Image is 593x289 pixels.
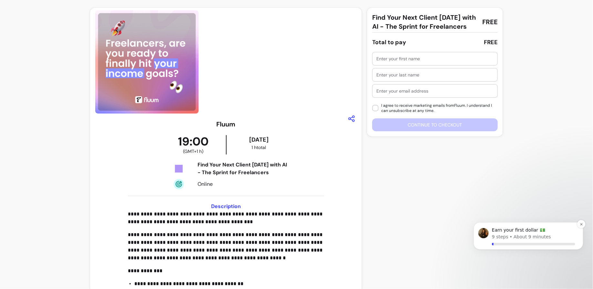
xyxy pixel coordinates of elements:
[228,135,290,144] div: [DATE]
[160,135,226,154] div: 19:00
[198,161,290,176] div: Find Your Next Client [DATE] with AI - The Sprint for Freelancers
[10,15,119,42] div: checklist notification from Roberta, 3d ago. Earn your first dollar 💵, 0 of 9 tasks completed, 54...
[216,120,235,129] h3: Fluum
[25,139,75,145] button: Mark as completed
[113,12,122,21] button: Dismiss notification
[25,163,109,170] div: Add a discovery call
[25,112,112,125] div: Create one paid service clients can book [DATE].
[12,185,117,196] div: 3Update your social media bios
[376,72,494,78] input: Enter your last name
[128,203,324,210] h3: Description
[464,208,593,286] iframe: Intercom notifications message
[372,38,406,47] div: Total to pay
[12,99,117,109] div: 1Launch your first offer
[39,58,103,65] div: [PERSON_NAME] from Fluum
[12,210,117,220] div: 4Create a freebie
[4,3,16,15] button: go back
[28,26,111,38] div: Checklist progress: 0 of 9 tasks completed
[484,38,498,47] div: FREE
[15,20,25,31] img: Profile image for Roberta
[85,74,123,81] p: About 9 minutes
[376,55,494,62] input: Enter your first name
[28,26,45,33] p: 9 steps
[376,88,494,94] input: Enter your email address
[26,56,37,67] img: Profile image for Roberta
[113,3,125,15] div: Close
[25,101,109,108] div: Launch your first offer
[372,13,477,31] span: Find Your Next Client [DATE] with AI - The Sprint for Freelancers
[46,26,48,33] p: •
[25,212,109,219] div: Create a freebie
[174,164,184,174] img: Tickets Icon
[6,74,23,81] p: 9 steps
[9,37,120,53] div: Your first client could be booking you [DATE] if you act now.
[25,188,109,194] div: Update your social media bios
[95,10,199,114] img: https://d3pz9znudhj10h.cloudfront.net/714ffaa0-074c-4e8d-aae0-7b4dfe4e97be
[50,26,87,33] p: About 9 minutes
[12,161,117,171] div: 2Add a discovery call
[28,19,111,26] p: Earn your first dollar 💵
[482,17,498,26] span: FREE
[183,148,203,154] span: ( GMT+1 h )
[9,25,120,37] div: Earn your first dollar 💵
[228,144,290,151] div: 1 h total
[198,180,290,188] div: Online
